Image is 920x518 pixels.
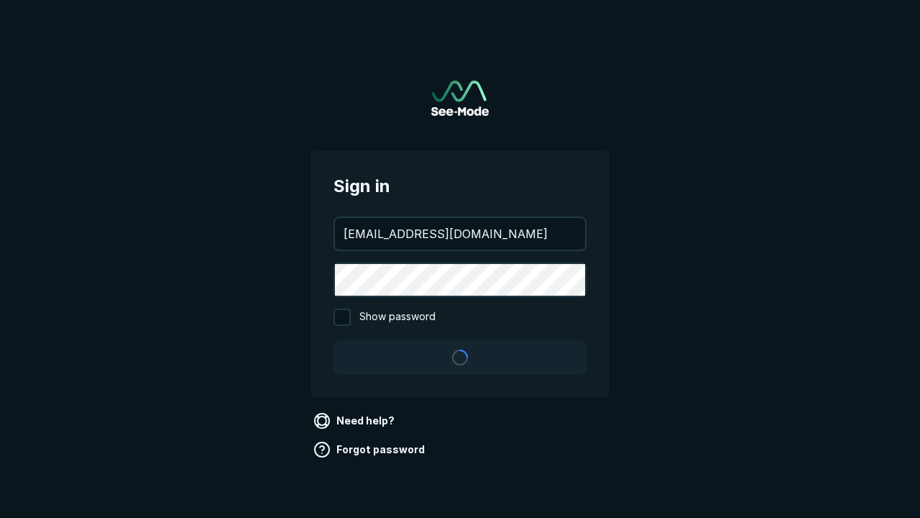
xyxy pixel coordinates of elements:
input: your@email.com [335,218,585,250]
a: Need help? [310,409,400,432]
a: Forgot password [310,438,431,461]
span: Sign in [333,173,586,199]
span: Show password [359,309,436,326]
a: Go to sign in [431,81,489,116]
img: See-Mode Logo [431,81,489,116]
